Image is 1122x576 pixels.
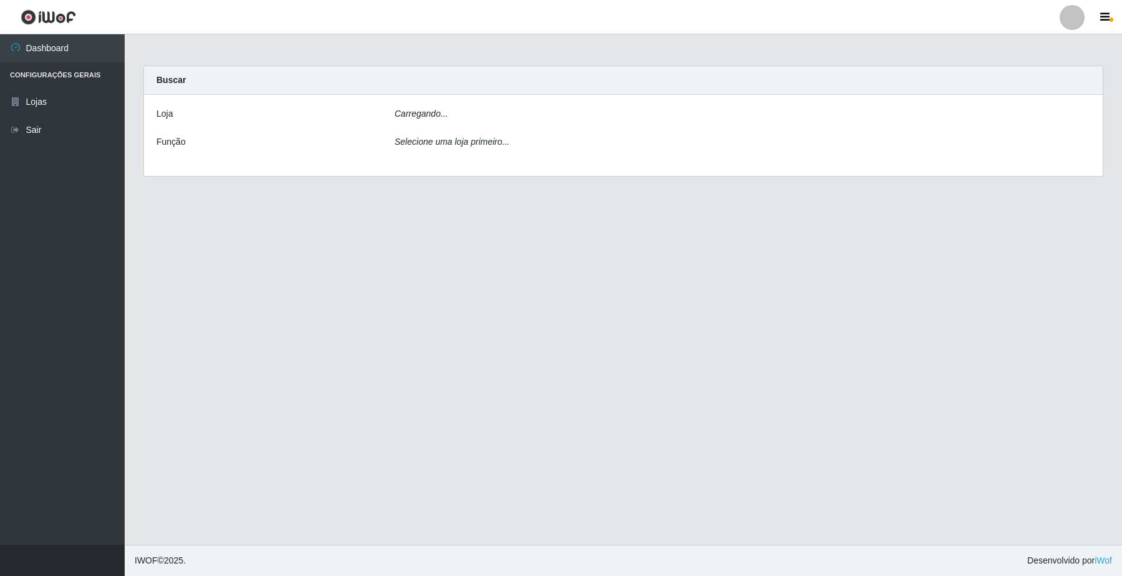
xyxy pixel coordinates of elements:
span: Desenvolvido por [1027,554,1112,567]
span: IWOF [135,555,158,565]
strong: Buscar [156,75,186,85]
label: Função [156,135,186,149]
label: Loja [156,107,173,120]
span: © 2025 . [135,554,186,567]
i: Selecione uma loja primeiro... [395,137,509,147]
a: iWof [1095,555,1112,565]
img: CoreUI Logo [21,9,76,25]
i: Carregando... [395,109,448,119]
